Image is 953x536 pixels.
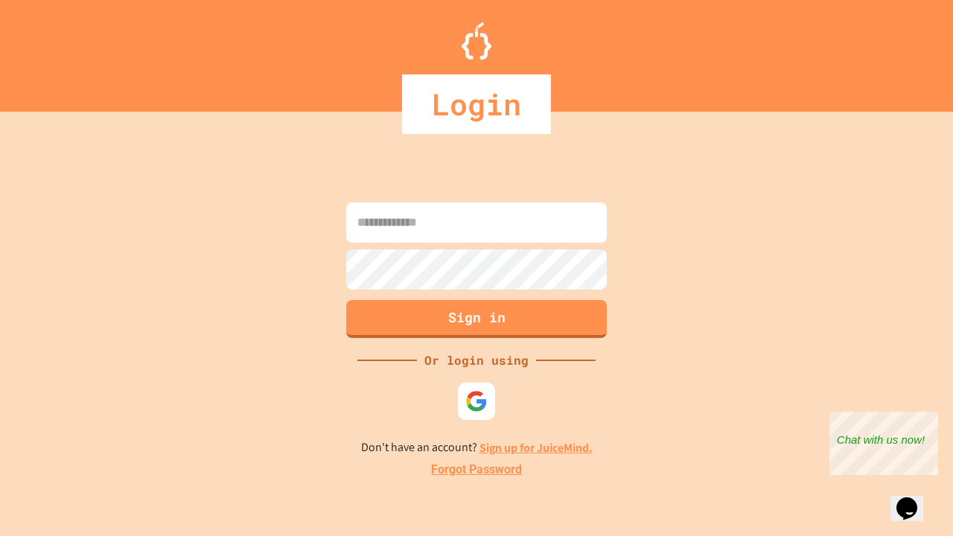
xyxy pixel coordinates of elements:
img: Logo.svg [462,22,491,60]
p: Don't have an account? [361,438,593,457]
a: Sign up for JuiceMind. [479,440,593,456]
div: Or login using [417,351,536,369]
a: Forgot Password [431,461,522,479]
img: google-icon.svg [465,390,488,412]
div: Login [402,74,551,134]
button: Sign in [346,300,607,338]
iframe: chat widget [829,412,938,475]
iframe: chat widget [890,476,938,521]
